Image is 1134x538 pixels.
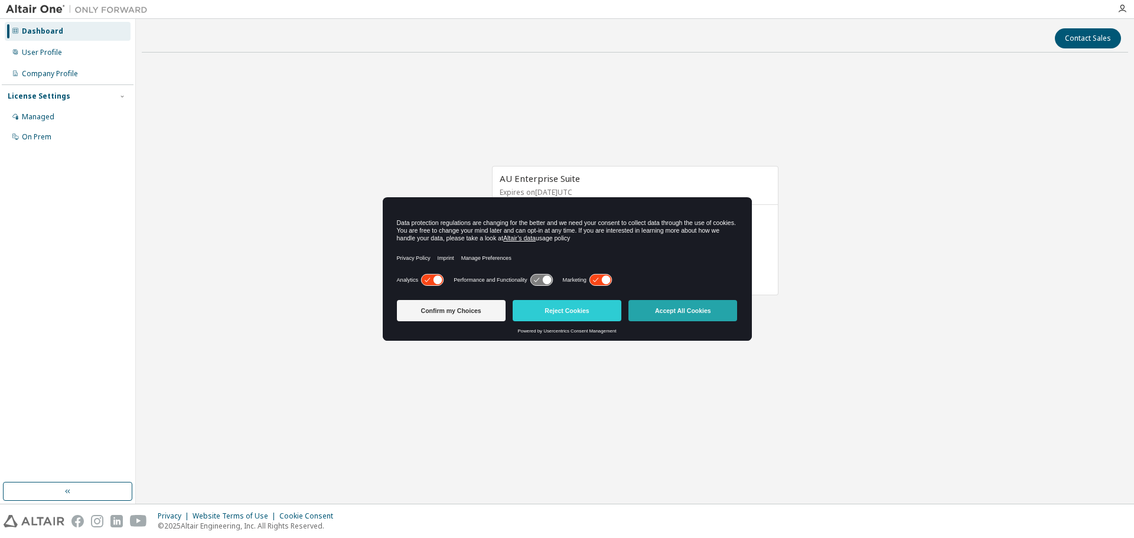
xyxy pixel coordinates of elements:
span: AU Enterprise Suite [500,172,580,184]
div: Company Profile [22,69,78,79]
div: Cookie Consent [279,511,340,521]
p: Expires on [DATE] UTC [500,187,768,197]
div: On Prem [22,132,51,142]
img: Altair One [6,4,154,15]
div: Dashboard [22,27,63,36]
p: © 2025 Altair Engineering, Inc. All Rights Reserved. [158,521,340,531]
img: facebook.svg [71,515,84,527]
button: Contact Sales [1055,28,1121,48]
div: Website Terms of Use [193,511,279,521]
div: Managed [22,112,54,122]
div: License Settings [8,92,70,101]
img: youtube.svg [130,515,147,527]
div: Privacy [158,511,193,521]
img: instagram.svg [91,515,103,527]
img: altair_logo.svg [4,515,64,527]
div: User Profile [22,48,62,57]
img: linkedin.svg [110,515,123,527]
